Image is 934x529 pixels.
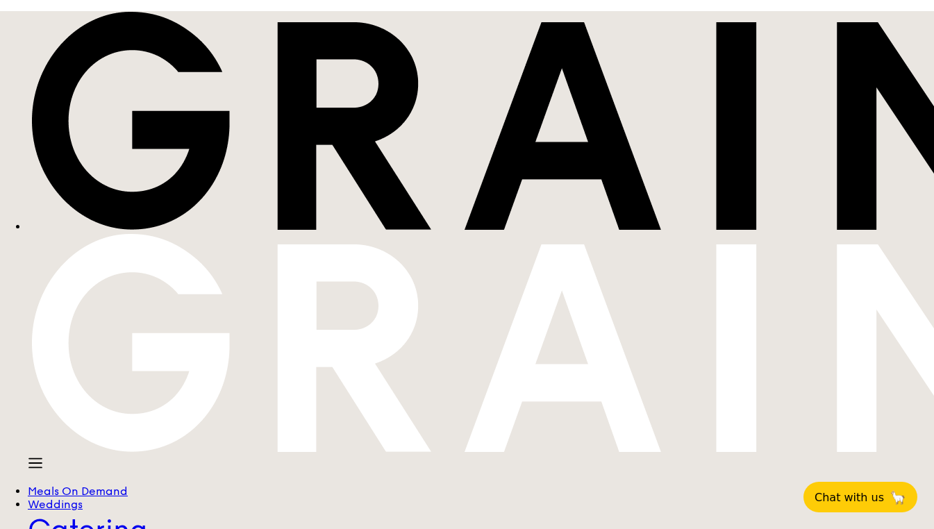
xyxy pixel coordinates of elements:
[28,455,43,471] img: icon-hamburger-menu.db5d7e83.svg
[28,485,934,498] a: Meals On Demand
[803,482,917,512] button: Chat with us🦙
[815,491,884,504] span: Chat with us
[890,489,906,505] span: 🦙
[28,498,934,511] a: Weddings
